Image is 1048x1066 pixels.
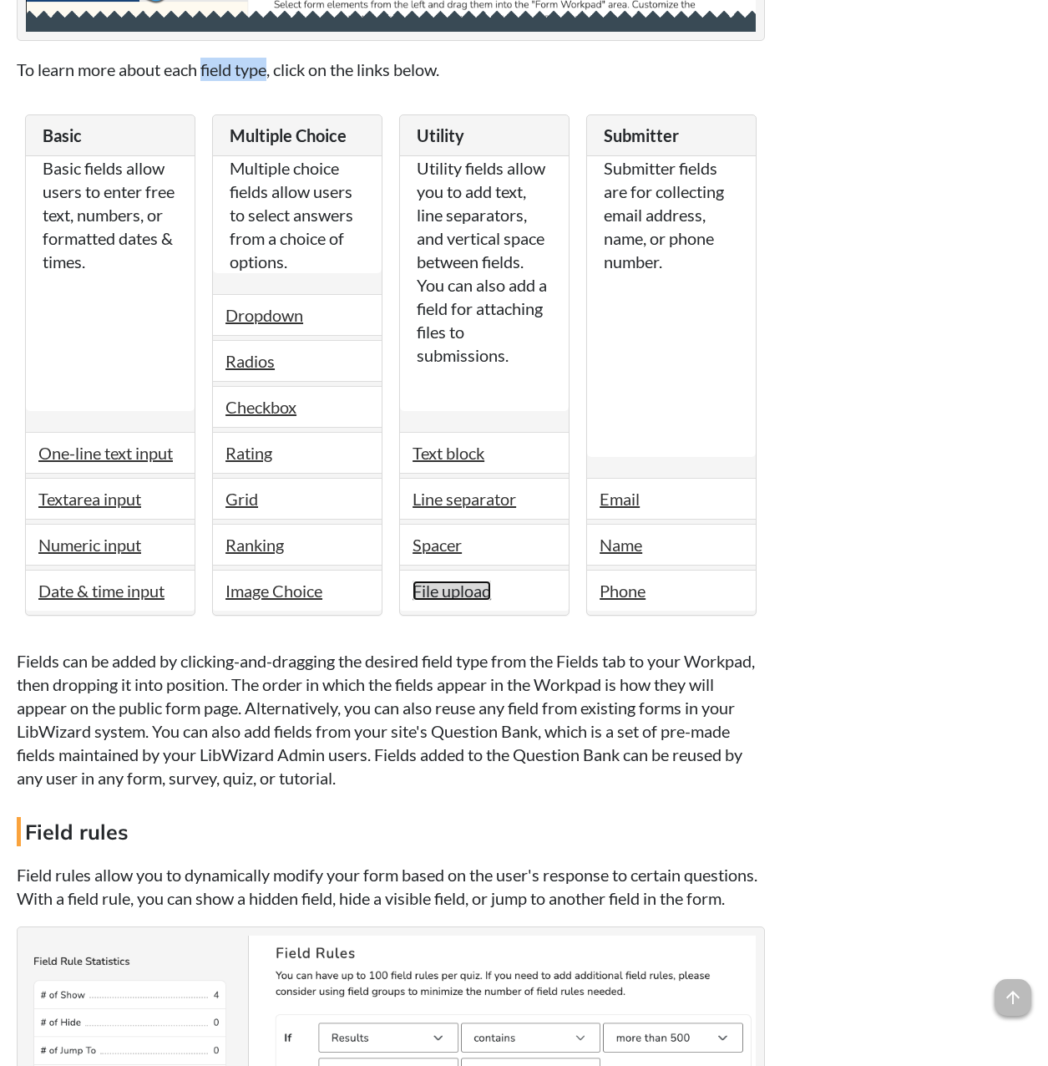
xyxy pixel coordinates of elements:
a: Email [600,489,640,509]
a: Phone [600,581,646,601]
a: File upload [413,581,491,601]
a: Text block [413,443,484,463]
a: Ranking [225,535,284,555]
a: Grid [225,489,258,509]
a: Numeric input [38,535,141,555]
span: Basic [43,125,82,145]
a: Textarea input [38,489,141,509]
a: Name [600,535,642,555]
span: Submitter [604,125,679,145]
a: Checkbox [225,397,296,417]
p: Field rules allow you to dynamically modify your form based on the user's response to certain que... [17,863,765,910]
h4: Field rules [17,817,765,846]
a: Image Choice [225,581,322,601]
a: One-line text input [38,443,173,463]
a: Line separator [413,489,516,509]
span: Utility [417,125,464,145]
a: arrow_upward [995,981,1031,1001]
a: Dropdown [225,305,303,325]
div: Basic fields allow users to enter free text, numbers, or formatted dates & times. [26,156,195,411]
a: Date & time input [38,581,165,601]
div: Utility fields allow you to add text, line separators, and vertical space between fields. You can... [400,156,569,411]
span: arrow_upward [995,979,1031,1016]
div: Submitter fields are for collecting email address, name, or phone number. [587,156,756,457]
p: To learn more about each field type, click on the links below. [17,58,765,81]
p: Fields can be added by clicking-and-dragging the desired field type from the Fields tab to your W... [17,649,765,789]
div: Multiple choice fields allow users to select answers from a choice of options. [213,156,382,273]
a: Spacer [413,535,462,555]
a: Rating [225,443,272,463]
a: Radios [225,351,275,371]
span: Multiple Choice [230,125,347,145]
